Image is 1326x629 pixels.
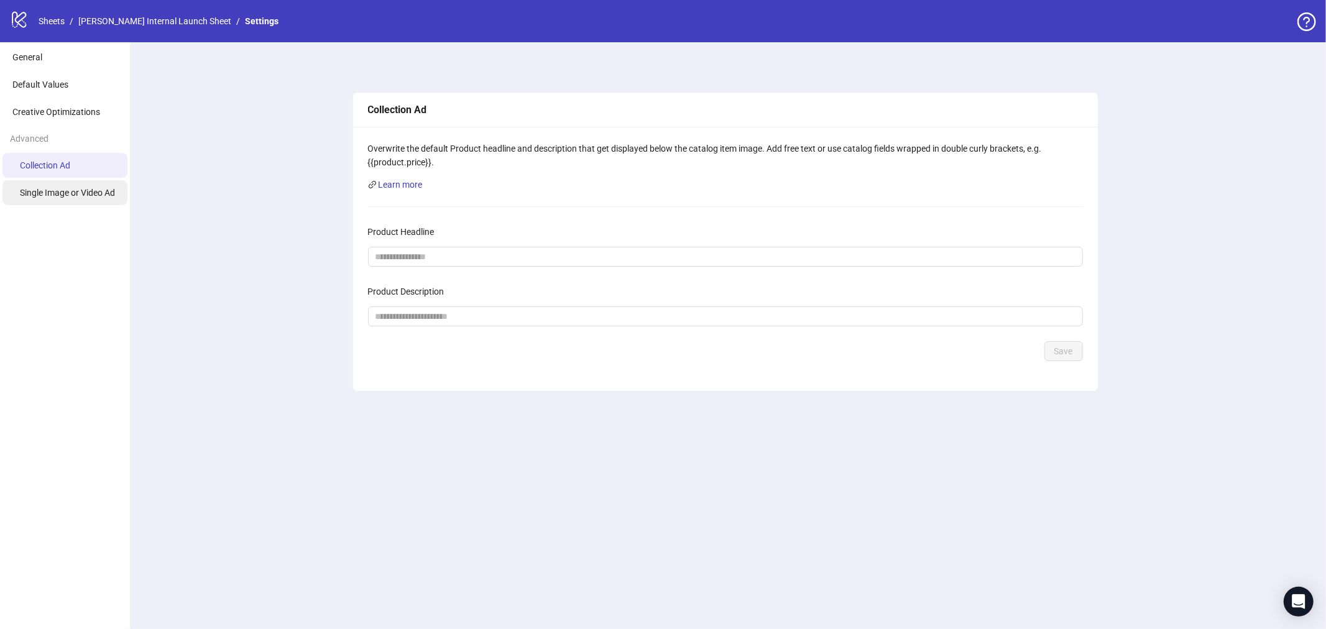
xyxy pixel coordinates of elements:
li: / [236,14,240,28]
a: [PERSON_NAME] Internal Launch Sheet [76,14,234,28]
a: Learn more [379,180,423,190]
input: Product Headline [375,250,1066,264]
input: Product Description [375,310,1066,323]
button: Save [1044,341,1083,361]
span: Single Image or Video Ad [20,188,115,198]
span: Creative Optimizations [12,107,100,117]
div: Open Intercom Messenger [1284,587,1314,617]
span: General [12,52,42,62]
a: Sheets [36,14,67,28]
label: Product Headline [368,222,443,242]
span: Default Values [12,80,68,90]
li: / [70,14,73,28]
label: Product Description [368,282,453,301]
span: link [368,180,377,189]
span: Collection Ad [20,160,70,170]
span: question-circle [1297,12,1316,31]
div: Collection Ad [368,102,1083,117]
div: Overwrite the default Product headline and description that get displayed below the catalog item ... [368,142,1083,169]
a: Settings [242,14,281,28]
